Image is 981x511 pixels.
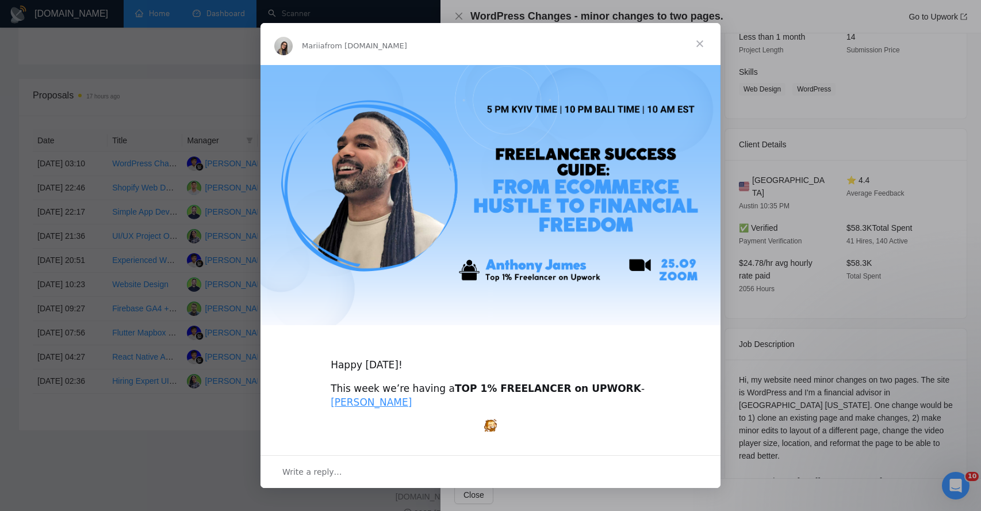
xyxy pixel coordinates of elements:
[484,419,497,432] img: :excited:
[679,23,721,64] span: Close
[331,382,650,410] div: This week we’re having a -
[302,41,325,50] span: Mariia
[331,345,650,372] div: Happy [DATE]!
[260,455,721,488] div: Open conversation and reply
[274,37,293,55] img: Profile image for Mariia
[455,383,641,394] b: TOP 1% FREELANCER on UPWORK
[331,396,412,408] a: [PERSON_NAME]
[325,41,407,50] span: from [DOMAIN_NAME]
[282,464,342,479] span: Write a reply…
